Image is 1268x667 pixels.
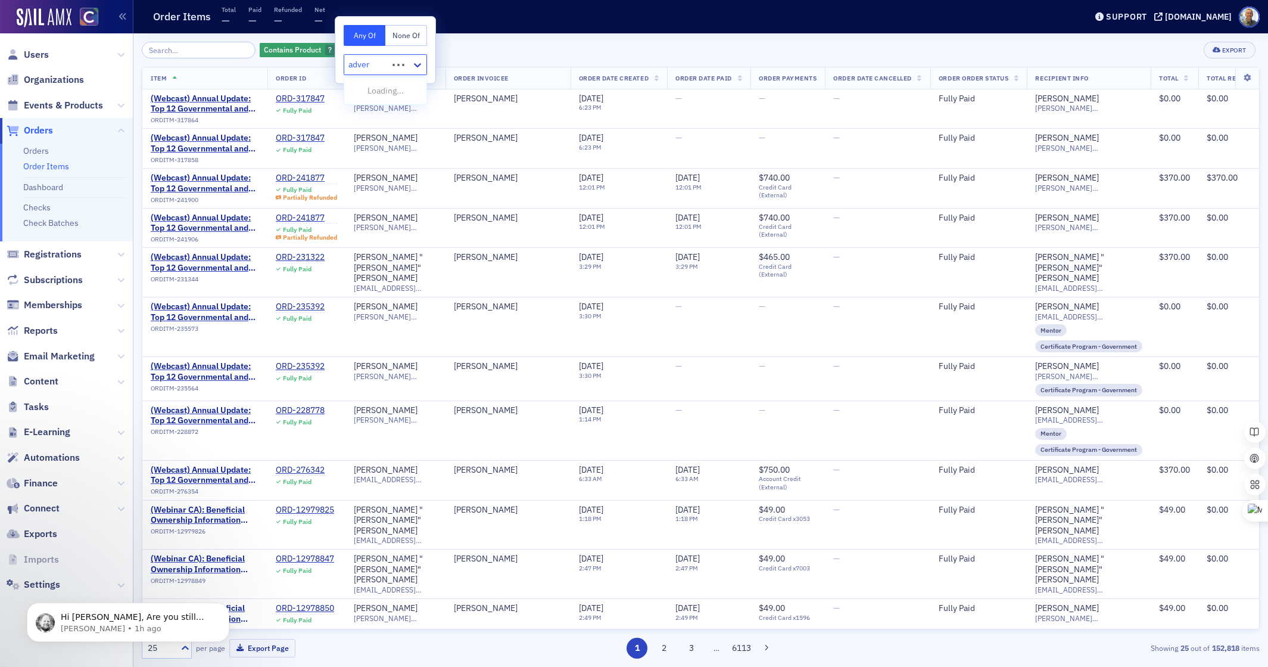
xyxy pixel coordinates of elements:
a: Memberships [7,299,82,312]
a: Content [7,375,58,388]
a: Settings [7,578,60,591]
a: Email Marketing [7,350,95,363]
span: Users [24,48,49,61]
a: Orders [23,145,49,156]
a: Reports [7,324,58,337]
span: Finance [24,477,58,490]
span: Subscriptions [24,274,83,287]
a: Organizations [7,73,84,86]
a: Connect [7,502,60,515]
a: View Homepage [71,8,98,28]
a: Subscriptions [7,274,83,287]
button: None Of [385,25,427,46]
span: Imports [24,553,59,566]
a: Checks [23,202,51,213]
span: Orders [24,124,53,137]
span: Events & Products [24,99,103,112]
span: E-Learning [24,426,70,439]
img: SailAMX [80,8,98,26]
span: Tasks [24,401,49,414]
span: Content [24,375,58,388]
a: Users [7,48,49,61]
span: Reports [24,324,58,337]
a: Events & Products [7,99,103,112]
iframe: Intercom notifications message [9,578,247,661]
img: SailAMX [17,8,71,27]
a: Check Batches [23,218,79,228]
a: Exports [7,528,57,541]
a: Finance [7,477,58,490]
span: Memberships [24,299,82,312]
span: Email Marketing [24,350,95,363]
span: Organizations [24,73,84,86]
a: Order Items [23,161,69,172]
button: Any Of [344,25,385,46]
a: Registrations [7,248,82,261]
a: Orders [7,124,53,137]
span: Automations [24,451,80,464]
a: Dashboard [23,182,63,193]
div: Loading... [344,80,426,102]
a: Automations [7,451,80,464]
a: Tasks [7,401,49,414]
a: Imports [7,553,59,566]
a: E-Learning [7,426,70,439]
span: Exports [24,528,57,541]
span: Connect [24,502,60,515]
span: Registrations [24,248,82,261]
